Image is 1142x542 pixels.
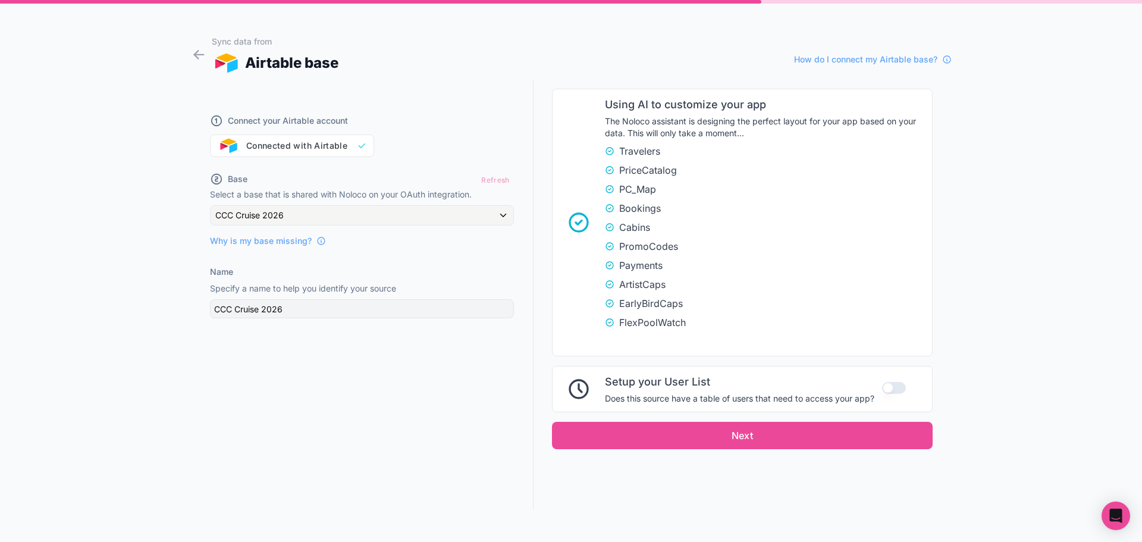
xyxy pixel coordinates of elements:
span: Bookings [619,201,661,215]
p: Specify a name to help you identify your source [210,283,514,295]
span: Does this source have a table of users that need to access your app? [605,393,874,405]
div: Open Intercom Messenger [1102,502,1130,530]
span: CCC Cruise 2026 [215,209,284,221]
button: Next [552,422,933,449]
div: Airtable base [212,52,339,74]
a: Why is my base missing? [210,235,326,247]
span: EarlyBirdCaps [619,296,683,311]
span: Why is my base missing? [210,235,312,247]
span: Using AI to customize your app [605,96,925,113]
span: Travelers [619,144,660,158]
a: How do I connect my Airtable base? [794,54,952,65]
span: ArtistCaps [619,277,666,292]
img: AIRTABLE [212,54,241,73]
p: Select a base that is shared with Noloco on your OAuth integration. [210,189,514,200]
span: Connect your Airtable account [228,115,348,127]
span: Payments [619,258,663,272]
span: PromoCodes [619,239,678,253]
span: Cabins [619,220,650,234]
span: Base [228,173,247,185]
span: The Noloco assistant is designing the perfect layout for your app based on your data. This will o... [605,115,925,139]
h1: Sync data from [212,36,339,48]
span: PC_Map [619,182,656,196]
span: Setup your User List [605,374,874,390]
button: CCC Cruise 2026 [210,205,514,225]
label: Name [210,266,233,278]
span: How do I connect my Airtable base? [794,54,937,65]
span: FlexPoolWatch [619,315,686,330]
span: PriceCatalog [619,163,677,177]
